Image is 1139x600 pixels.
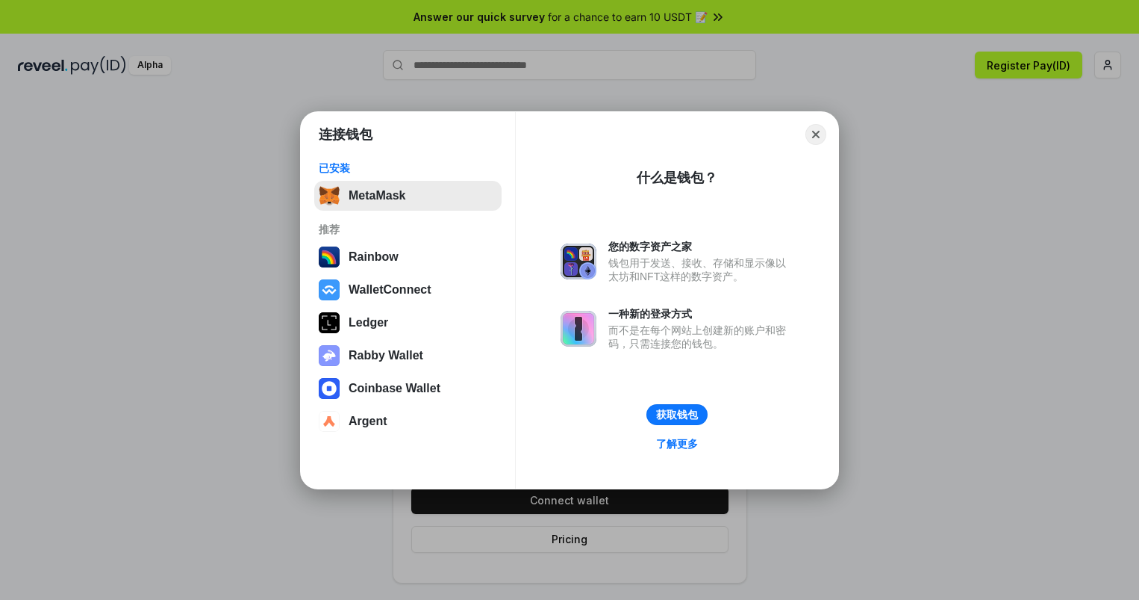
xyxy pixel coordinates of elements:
div: Rabby Wallet [349,349,423,362]
div: 一种新的登录方式 [608,307,793,321]
div: 什么是钱包？ [637,169,717,187]
img: svg+xml,%3Csvg%20xmlns%3D%22http%3A%2F%2Fwww.w3.org%2F2000%2Fsvg%22%20fill%3D%22none%22%20viewBox... [561,311,596,347]
button: Close [805,124,826,145]
div: Ledger [349,316,388,330]
button: Coinbase Wallet [314,374,502,403]
button: 获取钱包 [646,404,708,425]
div: WalletConnect [349,283,431,297]
a: 了解更多 [647,434,707,454]
img: svg+xml,%3Csvg%20width%3D%2228%22%20height%3D%2228%22%20viewBox%3D%220%200%2028%2028%22%20fill%3D... [319,411,340,432]
img: svg+xml,%3Csvg%20xmlns%3D%22http%3A%2F%2Fwww.w3.org%2F2000%2Fsvg%22%20width%3D%2228%22%20height%3... [319,312,340,333]
button: Rainbow [314,242,502,272]
img: svg+xml,%3Csvg%20width%3D%2228%22%20height%3D%2228%22%20viewBox%3D%220%200%2028%2028%22%20fill%3D... [319,279,340,300]
img: svg+xml,%3Csvg%20xmlns%3D%22http%3A%2F%2Fwww.w3.org%2F2000%2Fsvg%22%20fill%3D%22none%22%20viewBox... [561,244,596,279]
button: MetaMask [314,181,502,211]
div: Coinbase Wallet [349,382,440,395]
button: Ledger [314,308,502,338]
button: Argent [314,406,502,436]
img: svg+xml,%3Csvg%20width%3D%2228%22%20height%3D%2228%22%20viewBox%3D%220%200%2028%2028%22%20fill%3D... [319,378,340,399]
div: 了解更多 [656,437,698,451]
img: svg+xml,%3Csvg%20xmlns%3D%22http%3A%2F%2Fwww.w3.org%2F2000%2Fsvg%22%20fill%3D%22none%22%20viewBox... [319,345,340,366]
button: WalletConnect [314,275,502,305]
div: 推荐 [319,223,497,236]
div: 而不是在每个网站上创建新的账户和密码，只需连接您的钱包。 [608,324,793,350]
img: svg+xml,%3Csvg%20fill%3D%22none%22%20height%3D%2233%22%20viewBox%3D%220%200%2035%2033%22%20width%... [319,185,340,206]
img: svg+xml,%3Csvg%20width%3D%22120%22%20height%3D%22120%22%20viewBox%3D%220%200%20120%20120%22%20fil... [319,247,340,267]
div: 钱包用于发送、接收、存储和显示像以太坊和NFT这样的数字资产。 [608,256,793,283]
div: 已安装 [319,161,497,175]
div: Rainbow [349,250,399,264]
div: 您的数字资产之家 [608,240,793,253]
div: 获取钱包 [656,408,698,421]
h1: 连接钱包 [319,126,372,143]
button: Rabby Wallet [314,341,502,371]
div: Argent [349,415,387,428]
div: MetaMask [349,189,405,202]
